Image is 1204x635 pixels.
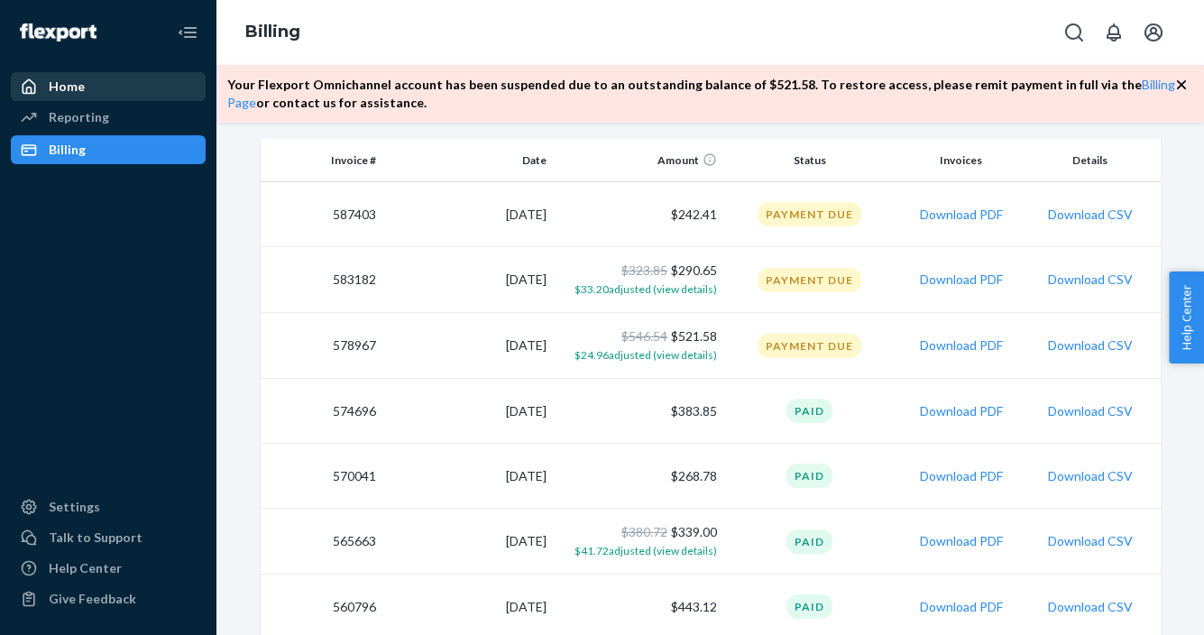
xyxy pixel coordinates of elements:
[49,498,100,516] div: Settings
[920,206,1003,224] button: Download PDF
[920,532,1003,550] button: Download PDF
[621,262,667,278] span: $323.85
[554,247,724,313] td: $290.65
[1048,271,1133,289] button: Download CSV
[231,6,315,59] ol: breadcrumbs
[574,541,717,559] button: $41.72adjusted (view details)
[49,141,86,159] div: Billing
[1048,598,1133,616] button: Download CSV
[574,282,717,296] span: $33.20 adjusted (view details)
[383,444,554,509] td: [DATE]
[920,467,1003,485] button: Download PDF
[1048,532,1133,550] button: Download CSV
[1048,402,1133,420] button: Download CSV
[786,529,832,554] div: Paid
[574,345,717,364] button: $24.96adjusted (view details)
[11,554,206,583] a: Help Center
[554,509,724,575] td: $339.00
[786,594,832,619] div: Paid
[920,336,1003,354] button: Download PDF
[261,509,384,575] td: 565663
[554,313,724,379] td: $521.58
[1135,14,1172,51] button: Open account menu
[383,182,554,247] td: [DATE]
[920,598,1003,616] button: Download PDF
[554,379,724,444] td: $383.85
[1048,206,1133,224] button: Download CSV
[574,280,717,298] button: $33.20adjusted (view details)
[11,135,206,164] a: Billing
[261,247,384,313] td: 583182
[758,202,861,226] div: Payment Due
[1048,467,1133,485] button: Download CSV
[261,444,384,509] td: 570041
[554,444,724,509] td: $268.78
[383,509,554,575] td: [DATE]
[49,78,85,96] div: Home
[1048,336,1133,354] button: Download CSV
[261,139,384,182] th: Invoice #
[554,182,724,247] td: $242.41
[1056,14,1092,51] button: Open Search Box
[1027,139,1160,182] th: Details
[786,399,832,423] div: Paid
[574,544,717,557] span: $41.72 adjusted (view details)
[574,348,717,362] span: $24.96 adjusted (view details)
[621,524,667,539] span: $380.72
[554,139,724,182] th: Amount
[758,268,861,292] div: Payment Due
[895,139,1027,182] th: Invoices
[261,379,384,444] td: 574696
[758,334,861,358] div: Payment Due
[920,271,1003,289] button: Download PDF
[383,313,554,379] td: [DATE]
[245,22,300,41] a: Billing
[49,529,142,547] div: Talk to Support
[11,492,206,521] a: Settings
[786,464,832,488] div: Paid
[724,139,895,182] th: Status
[1096,14,1132,51] button: Open notifications
[49,590,136,608] div: Give Feedback
[227,76,1175,112] p: Your Flexport Omnichannel account has been suspended due to an outstanding balance of $ 521.58 . ...
[49,108,109,126] div: Reporting
[49,559,122,577] div: Help Center
[261,313,384,379] td: 578967
[261,182,384,247] td: 587403
[1169,271,1204,364] button: Help Center
[11,103,206,132] a: Reporting
[20,23,97,41] img: Flexport logo
[920,402,1003,420] button: Download PDF
[11,72,206,101] a: Home
[383,247,554,313] td: [DATE]
[383,139,554,182] th: Date
[621,328,667,344] span: $546.54
[11,523,206,552] a: Talk to Support
[11,584,206,613] button: Give Feedback
[170,14,206,51] button: Close Navigation
[383,379,554,444] td: [DATE]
